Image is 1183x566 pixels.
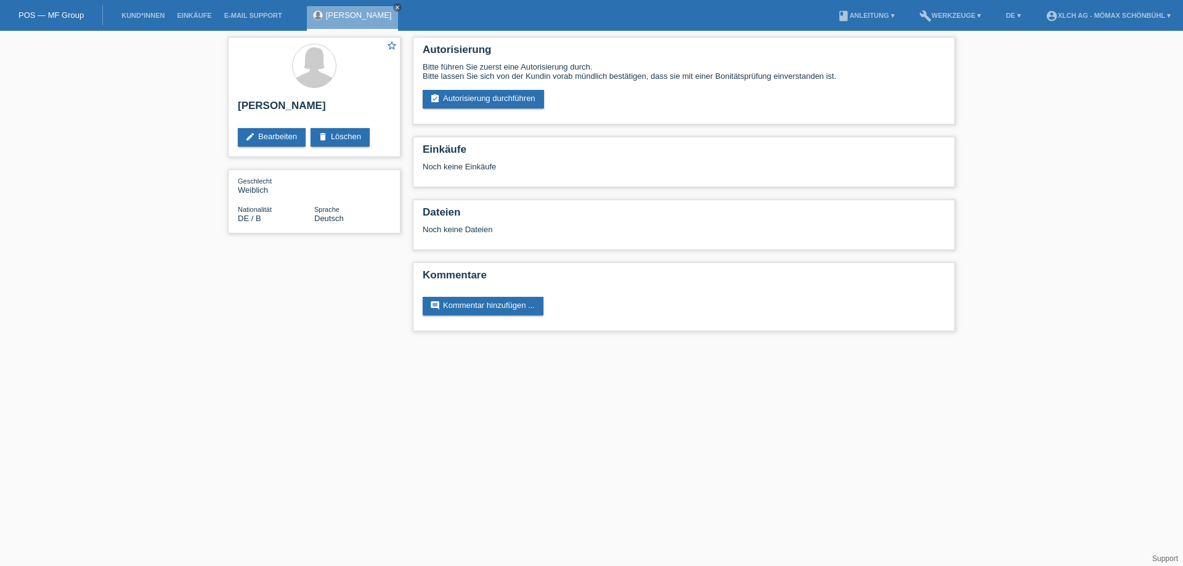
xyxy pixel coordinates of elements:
[999,12,1026,19] a: DE ▾
[115,12,171,19] a: Kund*innen
[18,10,84,20] a: POS — MF Group
[238,206,272,213] span: Nationalität
[238,214,261,223] span: Deutschland / B / 30.04.2025
[238,100,391,118] h2: [PERSON_NAME]
[1152,554,1178,563] a: Support
[831,12,901,19] a: bookAnleitung ▾
[394,4,400,10] i: close
[238,128,306,147] a: editBearbeiten
[326,10,392,20] a: [PERSON_NAME]
[423,162,945,180] div: Noch keine Einkäufe
[314,214,344,223] span: Deutsch
[1039,12,1177,19] a: account_circleXLCH AG - Mömax Schönbühl ▾
[423,44,945,62] h2: Autorisierung
[913,12,988,19] a: buildWerkzeuge ▾
[318,132,328,142] i: delete
[245,132,255,142] i: edit
[423,90,544,108] a: assignment_turned_inAutorisierung durchführen
[430,94,440,103] i: assignment_turned_in
[837,10,850,22] i: book
[218,12,288,19] a: E-Mail Support
[386,40,397,53] a: star_border
[314,206,339,213] span: Sprache
[423,206,945,225] h2: Dateien
[238,177,272,185] span: Geschlecht
[311,128,370,147] a: deleteLöschen
[393,3,402,12] a: close
[171,12,217,19] a: Einkäufe
[423,225,799,234] div: Noch keine Dateien
[423,62,945,81] div: Bitte führen Sie zuerst eine Autorisierung durch. Bitte lassen Sie sich von der Kundin vorab münd...
[423,269,945,288] h2: Kommentare
[238,176,314,195] div: Weiblich
[1046,10,1058,22] i: account_circle
[423,297,543,315] a: commentKommentar hinzufügen ...
[430,301,440,310] i: comment
[386,40,397,51] i: star_border
[423,144,945,162] h2: Einkäufe
[919,10,932,22] i: build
